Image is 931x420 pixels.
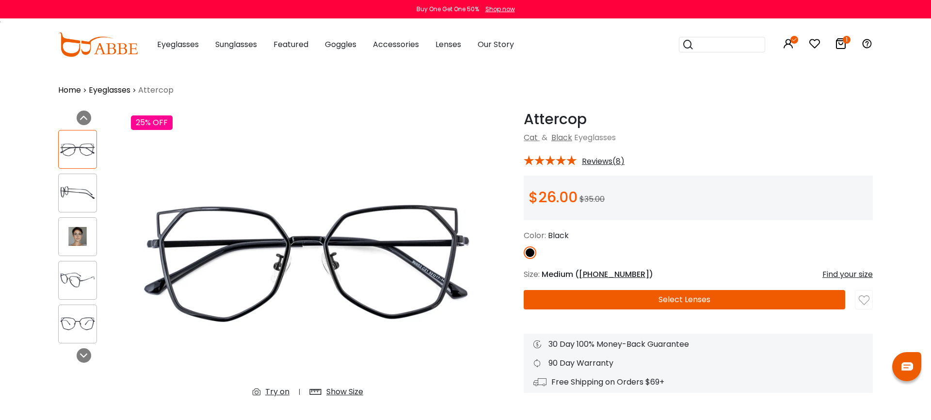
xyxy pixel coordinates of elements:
a: Cat [524,132,538,143]
img: Attercop Black Metal , TR Eyeglasses , NosePads Frames from ABBE Glasses [59,271,96,290]
img: Attercop Black Metal , TR Eyeglasses , NosePads Frames from ABBE Glasses [59,183,96,202]
a: Eyeglasses [89,84,130,96]
a: 1 [835,40,847,51]
span: Featured [273,39,308,50]
span: Eyeglasses [574,132,616,143]
img: Attercop Black Metal , TR Eyeglasses , NosePads Frames from ABBE Glasses [59,227,96,246]
span: $35.00 [579,194,605,205]
span: [PHONE_NUMBER] [579,269,649,280]
a: Black [551,132,572,143]
img: Attercop Black Metal , TR Eyeglasses , NosePads Frames from ABBE Glasses [59,314,96,333]
div: 30 Day 100% Money-Back Guarantee [533,339,863,350]
span: Accessories [373,39,419,50]
span: Lenses [435,39,461,50]
img: like [859,295,869,306]
span: Black [548,230,569,241]
div: Free Shipping on Orders $69+ [533,376,863,388]
img: chat [901,362,913,371]
div: Show Size [326,386,363,398]
span: Attercop [138,84,174,96]
span: Reviews(8) [582,157,625,166]
span: Goggles [325,39,356,50]
button: Select Lenses [524,290,845,309]
span: Our Story [478,39,514,50]
span: Medium ( ) [542,269,653,280]
i: 1 [843,36,851,44]
span: $26.00 [529,187,578,208]
div: 25% OFF [131,115,173,130]
div: Buy One Get One 50% [417,5,479,14]
span: Size: [524,269,540,280]
span: & [540,132,549,143]
a: Home [58,84,81,96]
span: Eyeglasses [157,39,199,50]
div: Shop now [485,5,515,14]
div: 90 Day Warranty [533,357,863,369]
div: Try on [265,386,289,398]
div: Find your size [822,269,873,280]
img: Attercop Black Metal , TR Eyeglasses , NosePads Frames from ABBE Glasses [131,111,485,405]
span: Color: [524,230,546,241]
a: Shop now [481,5,515,13]
span: Sunglasses [215,39,257,50]
h1: Attercop [524,111,873,128]
img: abbeglasses.com [58,32,138,57]
img: Attercop Black Metal , TR Eyeglasses , NosePads Frames from ABBE Glasses [59,140,96,159]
